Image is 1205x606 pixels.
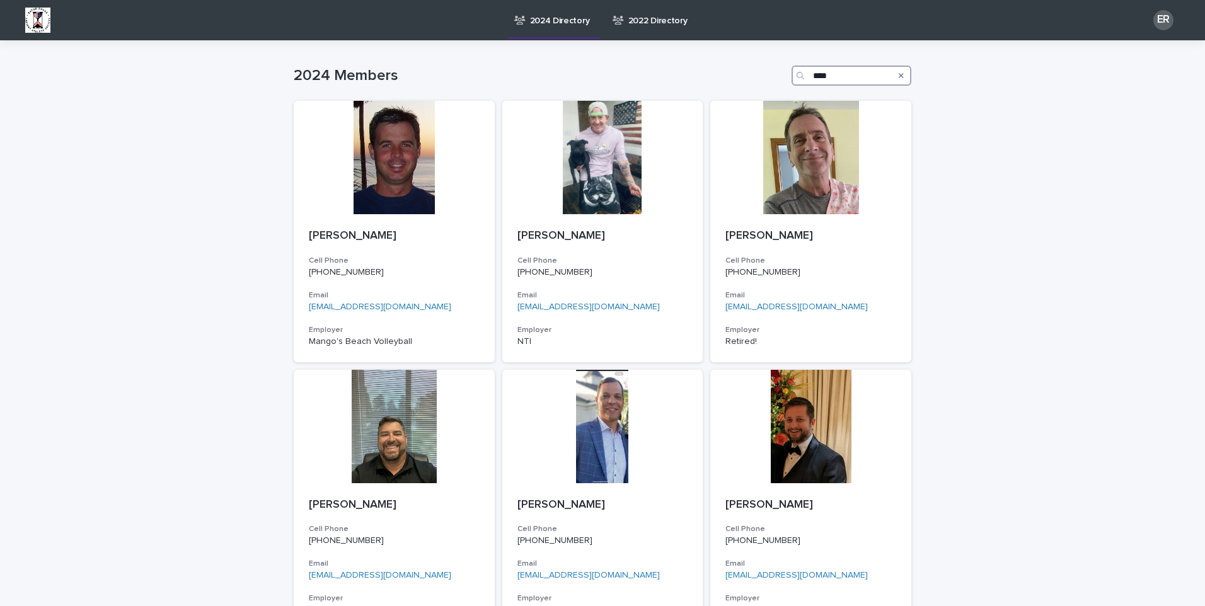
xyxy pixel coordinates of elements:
[25,8,50,33] img: BsxibNoaTPe9uU9VL587
[517,559,688,569] h3: Email
[294,101,495,362] a: [PERSON_NAME]Cell Phone[PHONE_NUMBER]Email[EMAIL_ADDRESS][DOMAIN_NAME]EmployerMango's Beach Volle...
[725,229,896,243] p: [PERSON_NAME]
[309,256,480,266] h3: Cell Phone
[517,524,688,534] h3: Cell Phone
[725,336,896,347] p: Retired!
[309,290,480,300] h3: Email
[309,536,384,545] a: [PHONE_NUMBER]
[309,302,451,311] a: [EMAIL_ADDRESS][DOMAIN_NAME]
[309,325,480,335] h3: Employer
[309,524,480,534] h3: Cell Phone
[725,571,868,580] a: [EMAIL_ADDRESS][DOMAIN_NAME]
[309,229,480,243] p: [PERSON_NAME]
[792,66,911,86] input: Search
[725,268,800,277] a: [PHONE_NUMBER]
[517,593,688,603] h3: Employer
[725,290,896,300] h3: Email
[517,302,660,311] a: [EMAIL_ADDRESS][DOMAIN_NAME]
[309,498,480,512] p: [PERSON_NAME]
[517,229,688,243] p: [PERSON_NAME]
[725,498,896,512] p: [PERSON_NAME]
[294,67,787,85] h1: 2024 Members
[725,559,896,569] h3: Email
[517,536,592,545] a: [PHONE_NUMBER]
[309,559,480,569] h3: Email
[1153,10,1173,30] div: ER
[309,571,451,580] a: [EMAIL_ADDRESS][DOMAIN_NAME]
[517,256,688,266] h3: Cell Phone
[725,524,896,534] h3: Cell Phone
[309,268,384,277] a: [PHONE_NUMBER]
[502,101,703,362] a: [PERSON_NAME]Cell Phone[PHONE_NUMBER]Email[EMAIL_ADDRESS][DOMAIN_NAME]EmployerNTI
[725,302,868,311] a: [EMAIL_ADDRESS][DOMAIN_NAME]
[710,101,911,362] a: [PERSON_NAME]Cell Phone[PHONE_NUMBER]Email[EMAIL_ADDRESS][DOMAIN_NAME]EmployerRetired!
[517,290,688,300] h3: Email
[725,256,896,266] h3: Cell Phone
[517,325,688,335] h3: Employer
[517,268,592,277] a: [PHONE_NUMBER]
[725,536,800,545] a: [PHONE_NUMBER]
[309,593,480,603] h3: Employer
[725,593,896,603] h3: Employer
[309,336,480,347] p: Mango's Beach Volleyball
[517,571,660,580] a: [EMAIL_ADDRESS][DOMAIN_NAME]
[517,336,688,347] p: NTI
[725,325,896,335] h3: Employer
[517,498,688,512] p: [PERSON_NAME]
